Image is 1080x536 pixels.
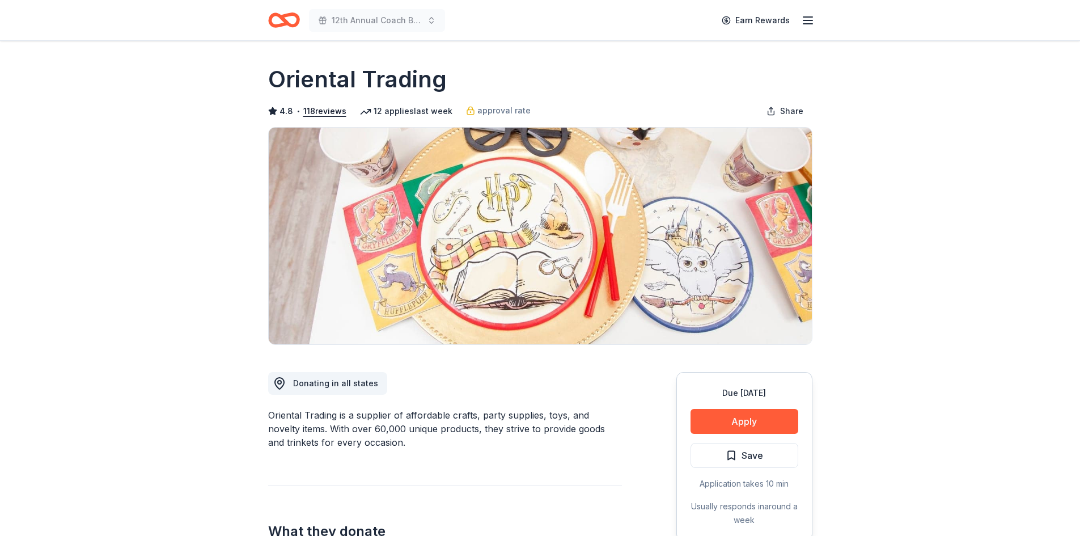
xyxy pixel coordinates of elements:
[268,408,622,449] div: Oriental Trading is a supplier of affordable crafts, party supplies, toys, and novelty items. Wit...
[268,64,447,95] h1: Oriental Trading
[691,477,798,491] div: Application takes 10 min
[691,500,798,527] div: Usually responds in around a week
[691,386,798,400] div: Due [DATE]
[477,104,531,117] span: approval rate
[279,104,293,118] span: 4.8
[360,104,452,118] div: 12 applies last week
[691,409,798,434] button: Apply
[332,14,422,27] span: 12th Annual Coach Bingo & Tricky Tray
[303,104,346,118] button: 118reviews
[757,100,812,123] button: Share
[715,10,797,31] a: Earn Rewards
[742,448,763,463] span: Save
[691,443,798,468] button: Save
[466,104,531,117] a: approval rate
[296,107,300,116] span: •
[309,9,445,32] button: 12th Annual Coach Bingo & Tricky Tray
[780,104,803,118] span: Share
[293,378,378,388] span: Donating in all states
[268,7,300,33] a: Home
[269,128,812,344] img: Image for Oriental Trading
